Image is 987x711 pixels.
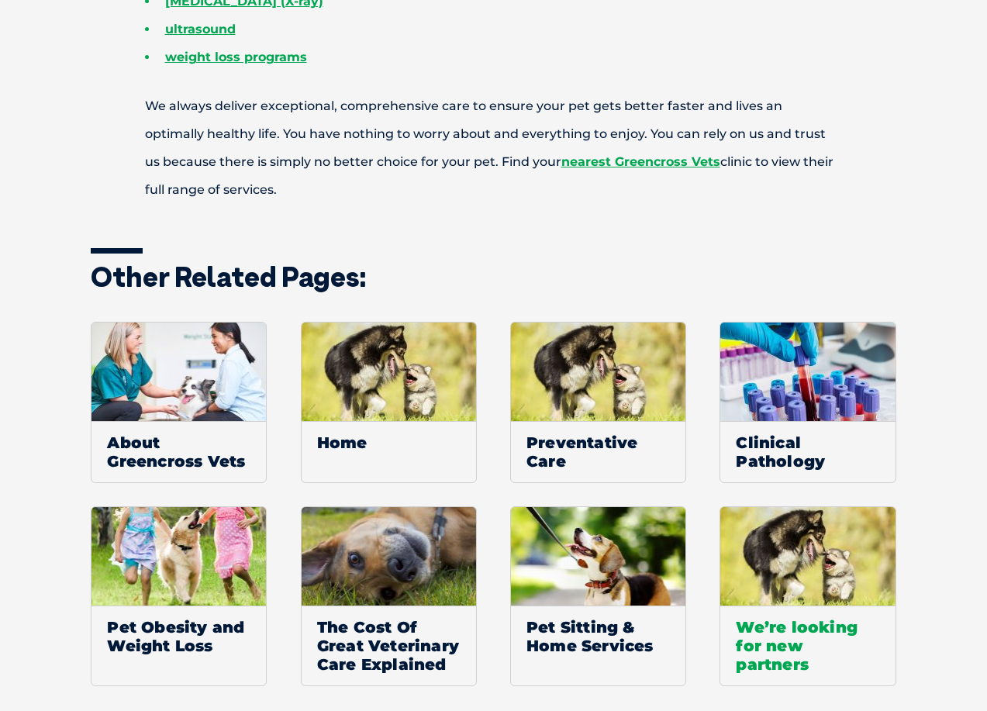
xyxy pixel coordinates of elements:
img: Default Thumbnail [511,323,686,421]
h3: Other related pages: [91,263,897,291]
span: About Greencross Vets [91,421,266,482]
span: Pet Obesity and Weight Loss [91,606,266,667]
a: Default ThumbnailWe’re looking for new partners [720,506,896,686]
a: weight loss programs [165,50,307,64]
a: Clinical Pathology [720,322,896,483]
a: The Cost Of Great Veterinary Care Explained [301,506,477,686]
img: Clinical-Pathology [720,323,895,421]
a: Default ThumbnailPreventative Care [510,322,686,483]
img: Default Thumbnail [720,507,896,606]
span: Home [302,421,476,464]
a: Pet Sitting & Home Services [510,506,686,686]
span: We’re looking for new partners [720,606,895,685]
a: ultrasound [165,22,236,36]
img: Default Thumbnail [302,323,477,421]
span: Pet Sitting & Home Services [511,606,685,667]
a: Pet Obesity and Weight Loss [91,506,267,686]
span: Preventative Care [511,421,685,482]
a: About Greencross Vets [91,322,267,483]
a: Default ThumbnailHome [301,322,477,483]
span: The Cost Of Great Veterinary Care Explained [302,606,476,685]
a: nearest Greencross Vets [561,154,720,169]
span: Clinical Pathology [720,421,895,482]
p: We always deliver exceptional, comprehensive care to ensure your pet gets better faster and lives... [91,92,897,204]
